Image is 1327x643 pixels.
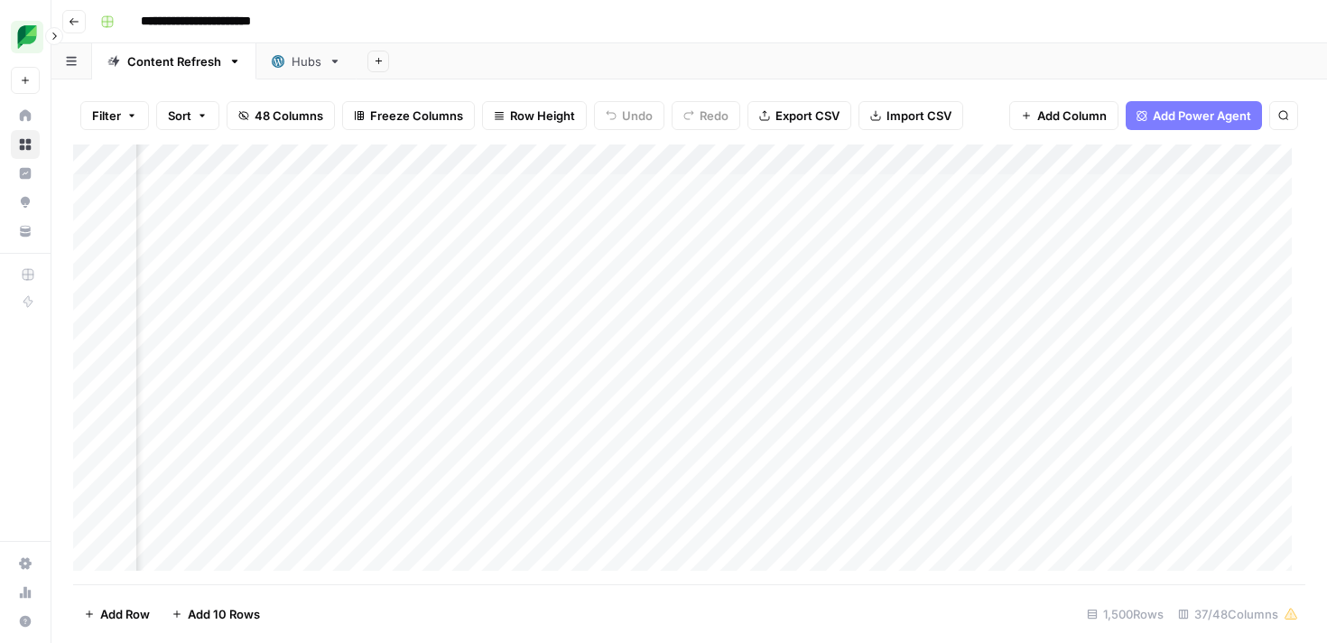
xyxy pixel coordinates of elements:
[482,101,587,130] button: Row Height
[255,107,323,125] span: 48 Columns
[11,14,40,60] button: Workspace: SproutSocial
[622,107,653,125] span: Undo
[11,101,40,130] a: Home
[73,600,161,629] button: Add Row
[100,605,150,623] span: Add Row
[292,52,321,70] div: Hubs
[1080,600,1171,629] div: 1,500 Rows
[11,21,43,53] img: SproutSocial Logo
[700,107,728,125] span: Redo
[92,43,256,79] a: Content Refresh
[80,101,149,130] button: Filter
[886,107,951,125] span: Import CSV
[168,107,191,125] span: Sort
[510,107,575,125] span: Row Height
[1037,107,1107,125] span: Add Column
[156,101,219,130] button: Sort
[227,101,335,130] button: 48 Columns
[747,101,851,130] button: Export CSV
[92,107,121,125] span: Filter
[11,578,40,607] a: Usage
[161,600,271,629] button: Add 10 Rows
[127,52,221,70] div: Content Refresh
[11,217,40,246] a: Your Data
[11,607,40,636] button: Help + Support
[858,101,963,130] button: Import CSV
[1171,600,1305,629] div: 37/48 Columns
[1153,107,1251,125] span: Add Power Agent
[1126,101,1262,130] button: Add Power Agent
[256,43,357,79] a: Hubs
[342,101,475,130] button: Freeze Columns
[1009,101,1118,130] button: Add Column
[775,107,840,125] span: Export CSV
[370,107,463,125] span: Freeze Columns
[594,101,664,130] button: Undo
[11,130,40,159] a: Browse
[188,605,260,623] span: Add 10 Rows
[11,188,40,217] a: Opportunities
[11,159,40,188] a: Insights
[11,549,40,578] a: Settings
[672,101,740,130] button: Redo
